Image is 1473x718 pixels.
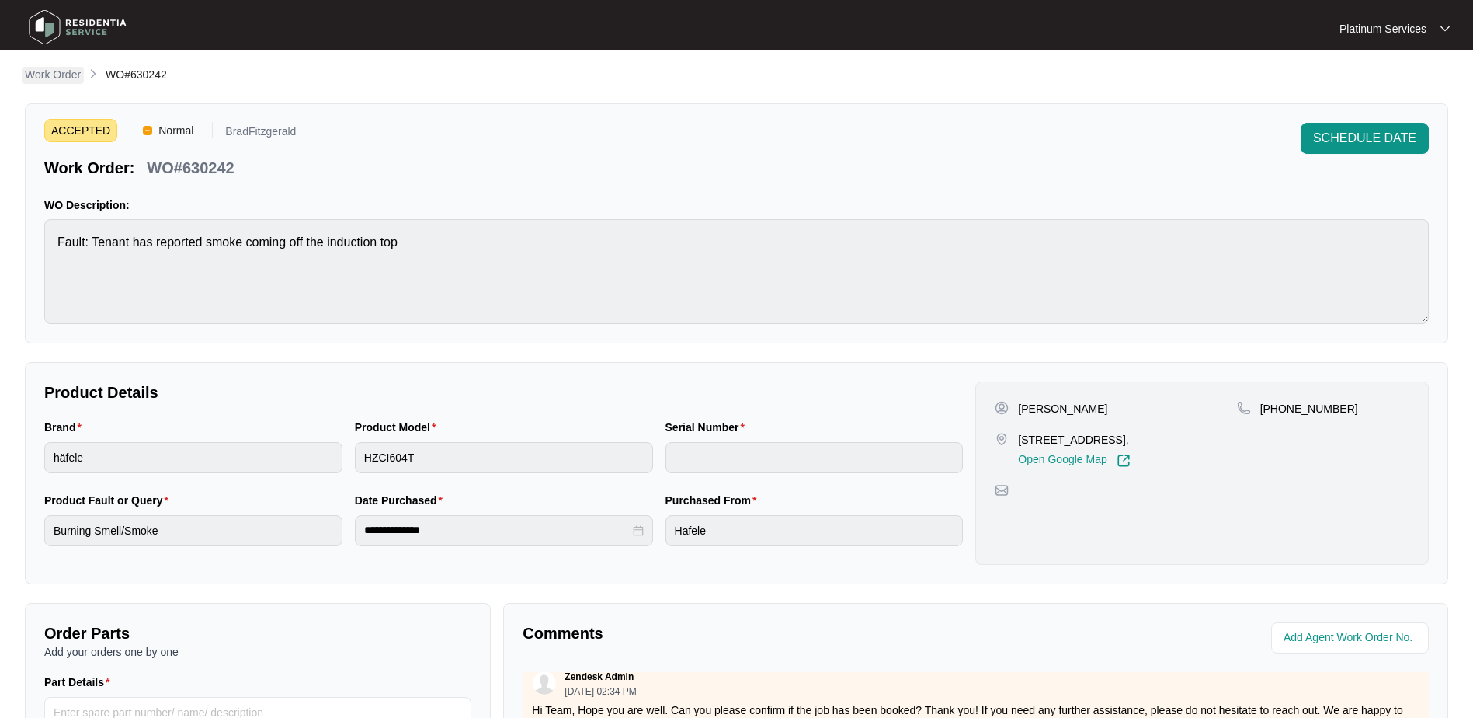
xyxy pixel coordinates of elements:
[1018,432,1130,448] p: [STREET_ADDRESS],
[44,493,175,508] label: Product Fault or Query
[355,493,449,508] label: Date Purchased
[1284,629,1419,647] input: Add Agent Work Order No.
[1301,123,1429,154] button: SCHEDULE DATE
[23,4,132,51] img: residentia service logo
[533,671,556,695] img: user.svg
[364,522,630,538] input: Date Purchased
[44,119,117,142] span: ACCEPTED
[565,671,634,683] p: Zendesk Admin
[143,126,152,135] img: Vercel Logo
[44,674,116,690] label: Part Details
[44,382,963,403] p: Product Details
[565,687,636,696] p: [DATE] 02:34 PM
[25,67,81,82] p: Work Order
[355,420,443,435] label: Product Model
[44,420,88,435] label: Brand
[665,442,964,473] input: Serial Number
[1018,454,1130,468] a: Open Google Map
[1237,401,1251,415] img: map-pin
[1018,401,1107,417] p: [PERSON_NAME]
[1440,25,1450,33] img: dropdown arrow
[44,157,134,179] p: Work Order:
[44,442,342,473] input: Brand
[44,644,471,660] p: Add your orders one by one
[147,157,234,179] p: WO#630242
[225,126,296,142] p: BradFitzgerald
[44,197,1429,213] p: WO Description:
[44,622,471,644] p: Order Parts
[995,483,1009,497] img: map-pin
[1117,454,1131,468] img: Link-External
[665,515,964,546] input: Purchased From
[22,67,84,84] a: Work Order
[523,622,964,644] p: Comments
[995,401,1009,415] img: user-pin
[1260,401,1358,417] p: [PHONE_NUMBER]
[995,432,1009,446] img: map-pin
[44,219,1429,324] textarea: Fault: Tenant has reported smoke coming off the induction top
[1339,21,1426,37] p: Platinum Services
[355,442,653,473] input: Product Model
[665,420,751,435] label: Serial Number
[44,515,342,546] input: Product Fault or Query
[106,68,167,81] span: WO#630242
[87,68,99,80] img: chevron-right
[152,119,200,142] span: Normal
[665,493,763,508] label: Purchased From
[1313,129,1416,148] span: SCHEDULE DATE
